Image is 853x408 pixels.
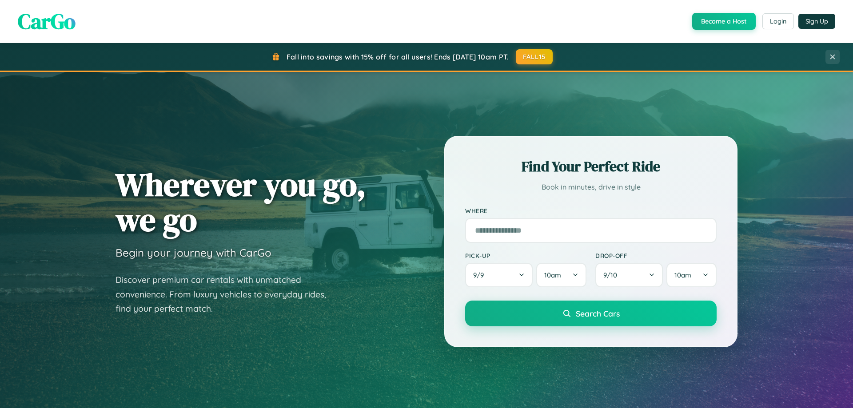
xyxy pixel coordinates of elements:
[465,263,533,287] button: 9/9
[798,14,835,29] button: Sign Up
[116,246,271,259] h3: Begin your journey with CarGo
[666,263,717,287] button: 10am
[473,271,488,279] span: 9 / 9
[465,252,586,259] label: Pick-up
[692,13,756,30] button: Become a Host
[116,167,366,237] h1: Wherever you go, we go
[465,181,717,194] p: Book in minutes, drive in style
[465,157,717,176] h2: Find Your Perfect Ride
[674,271,691,279] span: 10am
[762,13,794,29] button: Login
[516,49,553,64] button: FALL15
[603,271,622,279] span: 9 / 10
[116,273,338,316] p: Discover premium car rentals with unmatched convenience. From luxury vehicles to everyday rides, ...
[465,301,717,326] button: Search Cars
[595,263,663,287] button: 9/10
[544,271,561,279] span: 10am
[287,52,509,61] span: Fall into savings with 15% off for all users! Ends [DATE] 10am PT.
[595,252,717,259] label: Drop-off
[18,7,76,36] span: CarGo
[576,309,620,318] span: Search Cars
[465,207,717,214] label: Where
[536,263,586,287] button: 10am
